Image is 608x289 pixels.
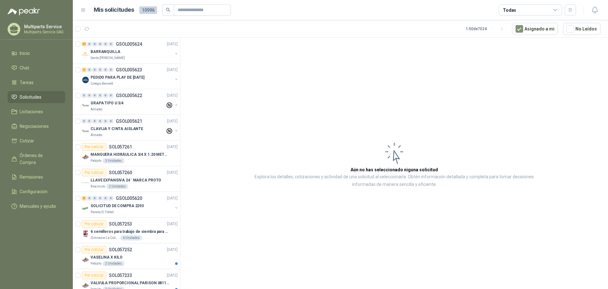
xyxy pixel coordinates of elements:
[82,119,86,123] div: 0
[82,256,89,264] img: Company Logo
[8,8,40,15] img: Logo peakr
[98,93,103,98] div: 0
[24,30,64,34] p: Multiparts Service SAS
[109,196,113,200] div: 0
[167,170,178,176] p: [DATE]
[91,100,123,106] p: GRAPA TIPO U 3/4
[87,93,92,98] div: 0
[106,184,128,189] div: 2 Unidades
[91,75,144,81] p: PEDIDO PARA PLAY DE [DATE]
[91,56,125,61] p: Santa [PERSON_NAME]
[73,166,180,192] a: Por cotizarSOL057260[DATE] Company LogoLLAVE EXPANSIVA 24¨ MARCA PROTOBiocirculo2 Unidades
[91,235,119,240] p: Gimnasio La Colina
[109,145,132,149] p: SOL057261
[8,135,65,147] a: Cotizar
[167,67,178,73] p: [DATE]
[139,6,157,14] span: 10996
[92,42,97,46] div: 0
[167,273,178,279] p: [DATE]
[91,203,144,209] p: SOLICITUD DE COMPRA 2293
[87,196,92,200] div: 0
[109,247,132,252] p: SOL057252
[503,7,516,14] div: Todas
[167,93,178,99] p: [DATE]
[82,76,89,84] img: Company Logo
[20,94,41,101] span: Solicitudes
[98,68,103,72] div: 0
[103,93,108,98] div: 0
[82,153,89,161] img: Company Logo
[73,218,180,243] a: Por cotizarSOL057253[DATE] Company Logo6 semilleros para trabajo de siembra para estudiantes en l...
[8,200,65,212] a: Manuales y ayuda
[167,118,178,124] p: [DATE]
[8,171,65,183] a: Remisiones
[82,246,106,253] div: Por cotizar
[91,254,123,260] p: VASELINA X KILO
[8,62,65,74] a: Chat
[91,107,103,112] p: Almatec
[82,66,179,86] a: 2 0 0 0 0 0 GSOL005623[DATE] Company LogoPEDIDO PARA PLAY DE [DATE]Colegio Bennett
[91,49,120,55] p: BARRANQUILLA
[82,102,89,109] img: Company Logo
[82,220,106,228] div: Por cotizar
[103,68,108,72] div: 0
[109,170,132,175] p: SOL057260
[92,119,97,123] div: 0
[73,243,180,269] a: Por cotizarSOL057252[DATE] Company LogoVASELINA X KILOPatojito2 Unidades
[92,68,97,72] div: 0
[8,149,65,168] a: Órdenes de Compra
[98,42,103,46] div: 0
[20,79,34,86] span: Tareas
[166,8,170,12] span: search
[167,144,178,150] p: [DATE]
[82,143,106,151] div: Por cotizar
[20,203,56,210] span: Manuales y ayuda
[82,92,179,112] a: 0 0 0 0 0 0 GSOL005622[DATE] Company LogoGRAPA TIPO U 3/4Almatec
[82,194,179,215] a: 6 0 0 0 0 0 GSOL005620[DATE] Company LogoSOLICITUD DE COMPRA 2293Panela El Trébol
[120,235,142,240] div: 6 Unidades
[20,123,49,130] span: Negociaciones
[24,24,64,29] p: Multiparts Service
[91,126,143,132] p: CLAVIJA Y CINTA AISLANTE
[82,205,89,212] img: Company Logo
[98,119,103,123] div: 0
[20,64,29,71] span: Chat
[116,42,142,46] p: GSOL005624
[351,166,438,173] h3: Aún no has seleccionado niguna solicitud
[20,50,30,57] span: Inicio
[103,261,124,266] div: 2 Unidades
[8,91,65,103] a: Solicitudes
[91,152,169,158] p: MANGUERA HIDRÁULICA 3/4 X 1.20 METROS DE LONGITUD HR-HR-ACOPLADA
[109,68,113,72] div: 0
[82,93,86,98] div: 0
[94,5,134,15] h1: Mis solicitudes
[167,41,178,47] p: [DATE]
[109,42,113,46] div: 0
[8,186,65,198] a: Configuración
[82,196,86,200] div: 6
[91,280,169,286] p: VALVULA PROPORCIONAL PARISON 0811404612 / 4WRPEH6C4 REXROTH
[91,158,101,163] p: Patojito
[91,133,103,138] p: Almatec
[103,196,108,200] div: 0
[103,158,124,163] div: 3 Unidades
[91,184,105,189] p: Biocirculo
[91,177,161,183] p: LLAVE EXPANSIVA 24¨ MARCA PROTO
[167,195,178,201] p: [DATE]
[116,196,142,200] p: GSOL005620
[91,210,114,215] p: Panela El Trébol
[244,173,545,188] p: Explora los detalles, cotizaciones y actividad de una solicitud al seleccionarla. Obtén informaci...
[91,261,101,266] p: Patojito
[20,152,59,166] span: Órdenes de Compra
[116,93,142,98] p: GSOL005622
[20,108,43,115] span: Licitaciones
[82,272,106,279] div: Por cotizar
[167,247,178,253] p: [DATE]
[116,119,142,123] p: GSOL005621
[103,119,108,123] div: 0
[82,128,89,135] img: Company Logo
[109,273,132,278] p: SOL057233
[20,174,43,181] span: Remisiones
[92,93,97,98] div: 0
[109,222,132,226] p: SOL057253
